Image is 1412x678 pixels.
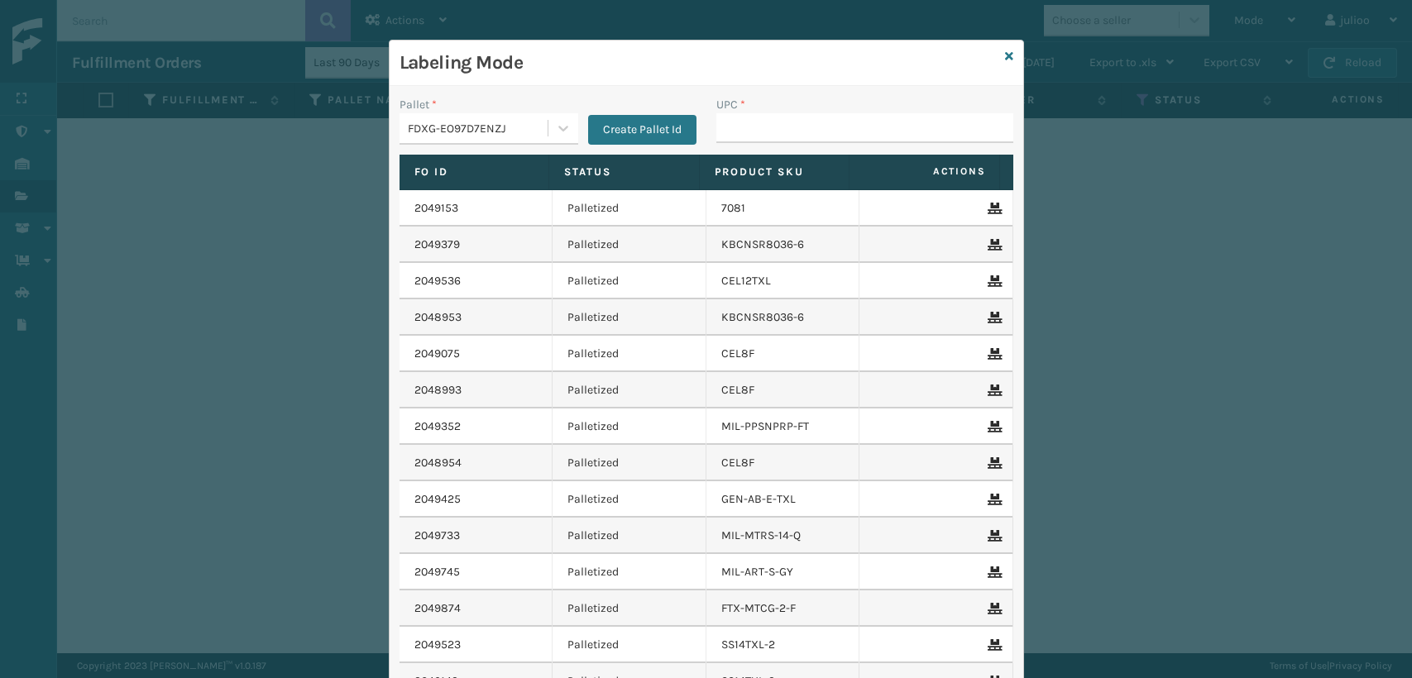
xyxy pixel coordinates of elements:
td: Palletized [553,372,706,408]
td: 7081 [706,190,860,227]
i: Remove From Pallet [988,494,998,505]
td: SS14TXL-2 [706,627,860,663]
a: 2049523 [414,637,461,653]
td: CEL12TXL [706,263,860,299]
td: MIL-PPSNPRP-FT [706,408,860,445]
td: Palletized [553,554,706,590]
label: Status [564,165,684,179]
a: 2049425 [414,491,461,508]
i: Remove From Pallet [988,239,998,251]
td: MIL-ART-S-GY [706,554,860,590]
td: Palletized [553,408,706,445]
td: Palletized [553,263,706,299]
label: UPC [716,96,745,113]
a: 2049153 [414,200,458,217]
td: Palletized [553,518,706,554]
span: Actions [854,158,996,185]
td: Palletized [553,445,706,481]
i: Remove From Pallet [988,312,998,323]
i: Remove From Pallet [988,421,998,432]
a: 2048993 [414,382,462,399]
div: FDXG-EO97D7ENZJ [408,120,549,137]
h3: Labeling Mode [400,50,998,75]
td: FTX-MTCG-2-F [706,590,860,627]
i: Remove From Pallet [988,384,998,396]
td: Palletized [553,299,706,336]
a: 2049745 [414,564,460,580]
a: 2049379 [414,236,460,253]
i: Remove From Pallet [988,203,998,214]
i: Remove From Pallet [988,639,998,651]
td: KBCNSR8036-6 [706,227,860,263]
td: Palletized [553,227,706,263]
td: CEL8F [706,336,860,372]
td: Palletized [553,627,706,663]
td: CEL8F [706,372,860,408]
a: 2048953 [414,309,462,326]
i: Remove From Pallet [988,566,998,578]
td: Palletized [553,336,706,372]
td: KBCNSR8036-6 [706,299,860,336]
a: 2049075 [414,346,460,362]
a: 2049352 [414,418,461,435]
a: 2049536 [414,273,461,289]
label: Product SKU [715,165,835,179]
button: Create Pallet Id [588,115,696,145]
i: Remove From Pallet [988,603,998,614]
a: 2049733 [414,528,460,544]
td: MIL-MTRS-14-Q [706,518,860,554]
a: 2049874 [414,600,461,617]
i: Remove From Pallet [988,457,998,469]
td: Palletized [553,481,706,518]
a: 2048954 [414,455,462,471]
label: Pallet [400,96,437,113]
td: CEL8F [706,445,860,481]
td: Palletized [553,190,706,227]
i: Remove From Pallet [988,348,998,360]
i: Remove From Pallet [988,530,998,542]
td: GEN-AB-E-TXL [706,481,860,518]
i: Remove From Pallet [988,275,998,287]
label: Fo Id [414,165,534,179]
td: Palletized [553,590,706,627]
